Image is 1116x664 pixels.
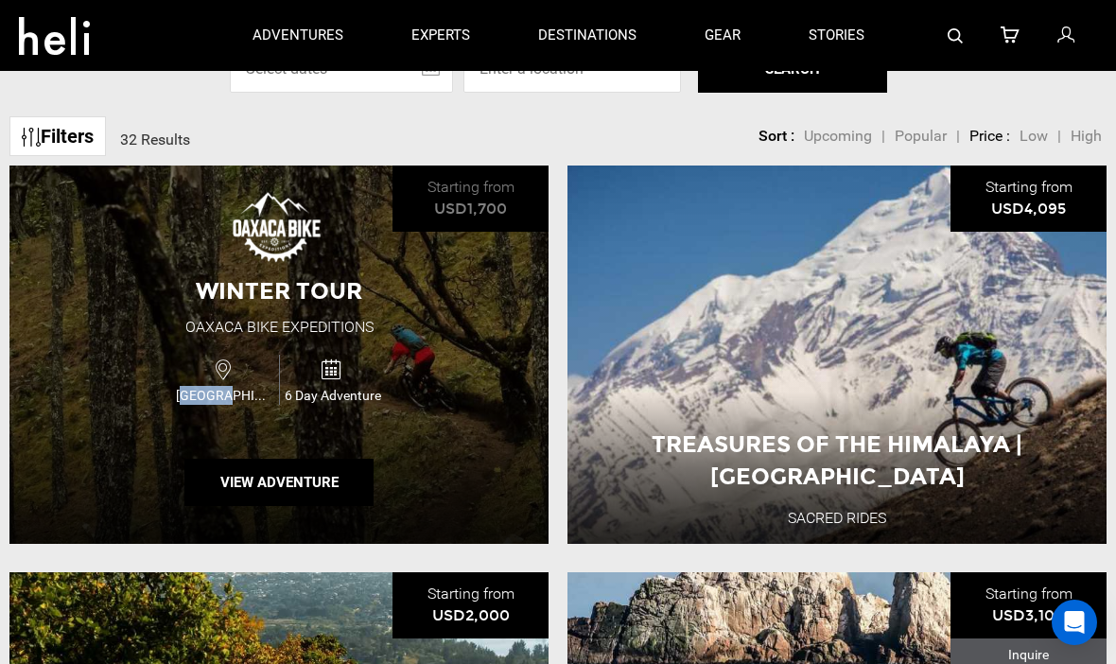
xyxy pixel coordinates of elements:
span: Popular [895,127,947,145]
span: 32 Results [120,131,190,149]
span: [GEOGRAPHIC_DATA] [171,386,279,405]
p: destinations [538,26,636,45]
a: Filters [9,116,106,157]
li: Price : [969,126,1010,148]
span: Upcoming [804,127,872,145]
p: adventures [253,26,343,45]
img: btn-icon.svg [22,128,41,147]
li: | [881,126,885,148]
li: | [956,126,960,148]
div: Oaxaca Bike Expeditions [185,317,374,339]
span: Winter Tour [196,277,362,305]
button: View Adventure [184,459,374,506]
span: 6 Day Adventure [280,386,387,405]
p: experts [411,26,470,45]
li: Sort : [759,126,794,148]
img: images [231,190,327,266]
img: search-bar-icon.svg [948,28,963,44]
span: Low [1020,127,1048,145]
span: High [1071,127,1102,145]
div: Open Intercom Messenger [1052,600,1097,645]
li: | [1057,126,1061,148]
